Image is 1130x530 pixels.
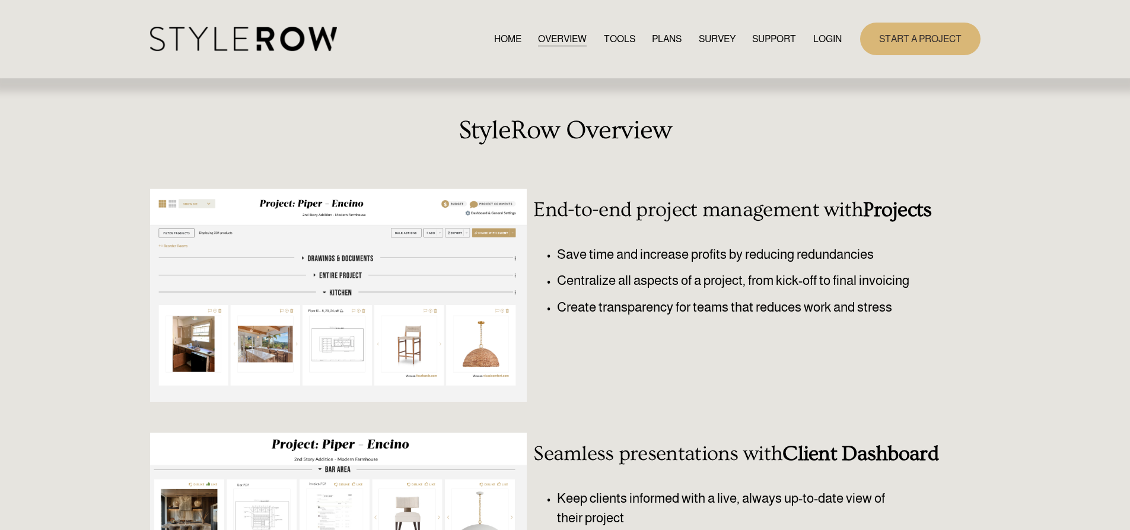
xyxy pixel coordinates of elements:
[557,297,945,318] p: Create transparency for teams that reduces work and stress
[494,31,521,47] a: HOME
[557,488,911,528] p: Keep clients informed with a live, always up-to-date view of their project
[752,31,796,47] a: folder dropdown
[782,442,938,465] strong: Client Dashboard
[752,32,796,46] span: SUPPORT
[533,442,945,466] h3: Seamless presentations with
[860,23,981,55] a: START A PROJECT
[699,31,736,47] a: SURVEY
[813,31,842,47] a: LOGIN
[652,31,682,47] a: PLANS
[604,31,635,47] a: TOOLS
[863,198,931,221] strong: Projects
[150,27,337,51] img: StyleRow
[533,198,945,222] h3: End-to-end project management with
[557,271,945,291] p: Centralize all aspects of a project, from kick-off to final invoicing
[538,31,587,47] a: OVERVIEW
[150,116,981,145] h2: StyleRow Overview
[557,245,945,265] p: Save time and increase profits by reducing redundancies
